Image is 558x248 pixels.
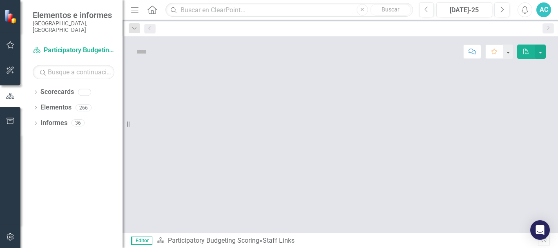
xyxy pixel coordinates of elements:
[135,45,148,58] img: No Definido
[439,5,489,15] div: [DATE]-25
[263,237,295,244] div: Staff Links
[76,104,92,111] div: 266
[40,103,71,112] a: Elementos
[40,118,67,128] a: Informes
[71,120,85,127] div: 36
[40,87,74,97] a: Scorecards
[536,2,551,17] button: AC
[156,236,538,246] div: »
[33,46,114,55] a: Participatory Budgeting Scoring
[33,65,114,79] input: Busque a continuación...
[168,237,259,244] a: Participatory Budgeting Scoring
[165,3,413,17] input: Buscar en ClearPoint...
[436,2,492,17] button: [DATE]-25
[33,10,114,20] span: Elementos e informes
[4,9,18,23] img: ClearPoint Strategy
[370,4,411,16] button: Buscar
[33,20,114,34] small: [GEOGRAPHIC_DATA], [GEOGRAPHIC_DATA]
[530,220,550,240] div: Open Intercom Messenger
[382,6,400,13] span: Buscar
[131,237,152,245] span: Editor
